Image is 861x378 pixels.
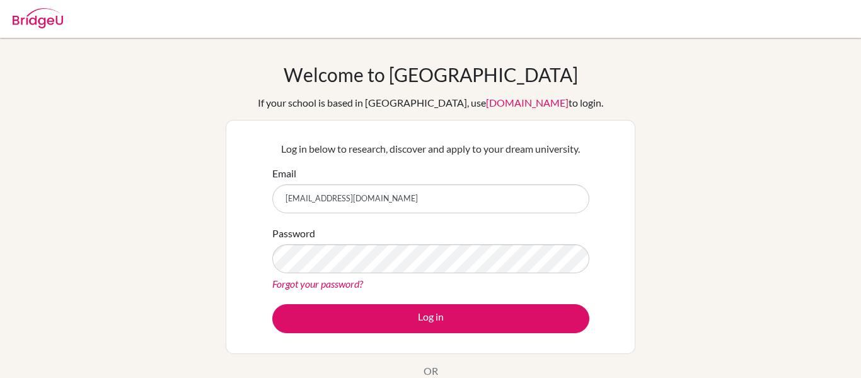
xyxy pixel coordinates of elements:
[272,141,589,157] p: Log in below to research, discover and apply to your dream university.
[13,8,63,28] img: Bridge-U
[258,95,603,110] div: If your school is based in [GEOGRAPHIC_DATA], use to login.
[272,278,363,290] a: Forgot your password?
[486,97,569,109] a: [DOMAIN_NAME]
[284,63,578,86] h1: Welcome to [GEOGRAPHIC_DATA]
[272,304,589,333] button: Log in
[272,166,296,181] label: Email
[272,226,315,241] label: Password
